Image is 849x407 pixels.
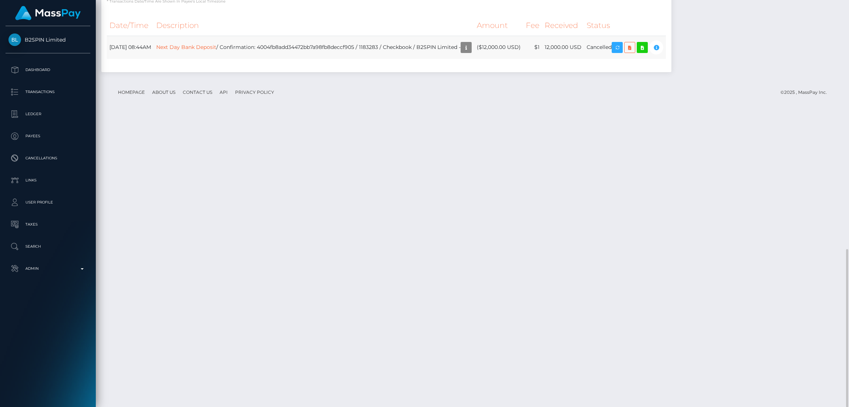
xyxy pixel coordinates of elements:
span: B2SPIN Limited [6,36,90,43]
th: Amount [474,15,523,36]
p: Dashboard [8,64,87,75]
p: Taxes [8,219,87,230]
p: Cancellations [8,153,87,164]
a: Ledger [6,105,90,123]
a: Payees [6,127,90,145]
p: Search [8,241,87,252]
td: / Confirmation: 4004fb8add34472bb7a98fb8deccf905 / 1183283 / Checkbook / B2SPIN Limited - [154,36,474,59]
td: 12,000.00 USD [542,36,584,59]
th: Description [154,15,474,36]
td: [DATE] 08:44AM [107,36,154,59]
a: Taxes [6,215,90,234]
a: Next Day Bank Deposit [156,43,216,50]
th: Fee [523,15,542,36]
p: Payees [8,131,87,142]
td: ($12,000.00 USD) [474,36,523,59]
a: User Profile [6,193,90,212]
th: Received [542,15,584,36]
a: Search [6,237,90,256]
a: Cancellations [6,149,90,167]
p: Transactions [8,86,87,98]
a: Contact Us [180,86,215,98]
p: Admin [8,263,87,274]
a: Homepage [115,86,148,98]
img: MassPay Logo [15,6,81,20]
a: Privacy Policy [232,86,277,98]
a: Transactions [6,83,90,101]
p: User Profile [8,197,87,208]
a: Admin [6,259,90,278]
a: API [217,86,231,98]
td: $1 [523,36,542,59]
th: Status [584,15,666,36]
p: Ledger [8,109,87,120]
a: About Us [149,86,178,98]
div: © 2025 , MassPay Inc. [780,88,832,96]
a: Dashboard [6,61,90,79]
img: B2SPIN Limited [8,33,21,46]
td: Cancelled [584,36,666,59]
th: Date/Time [107,15,154,36]
p: Links [8,175,87,186]
a: Links [6,171,90,190]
